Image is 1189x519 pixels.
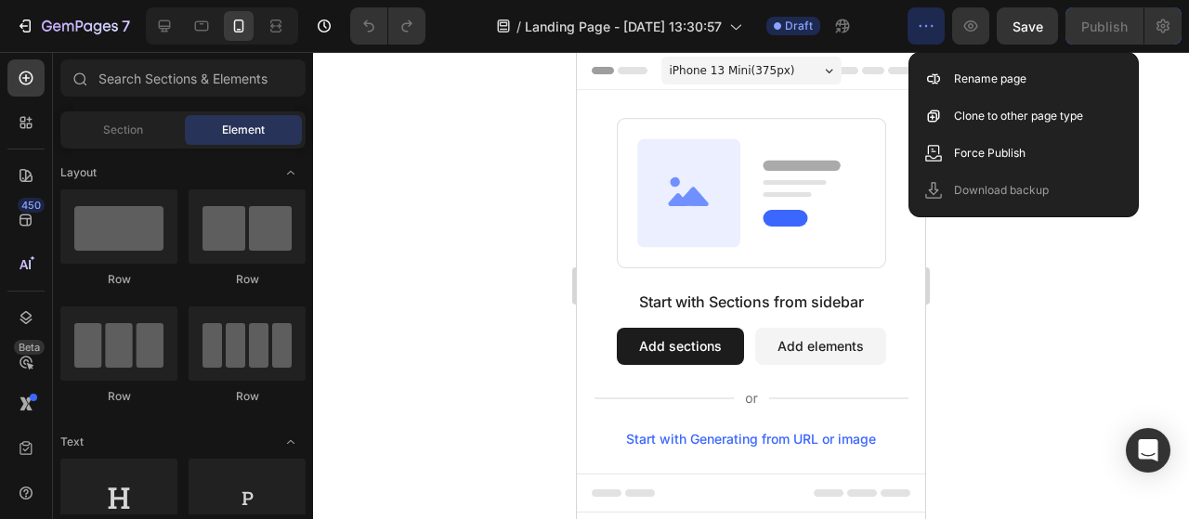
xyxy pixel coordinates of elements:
[954,181,1049,200] p: Download backup
[103,122,143,138] span: Section
[18,198,45,213] div: 450
[350,7,425,45] div: Undo/Redo
[189,388,306,405] div: Row
[954,107,1083,125] p: Clone to other page type
[14,340,45,355] div: Beta
[1013,19,1043,34] span: Save
[60,388,177,405] div: Row
[60,434,84,450] span: Text
[785,18,813,34] span: Draft
[954,70,1026,88] p: Rename page
[525,17,722,36] span: Landing Page - [DATE] 13:30:57
[60,164,97,181] span: Layout
[1081,17,1128,36] div: Publish
[60,271,177,288] div: Row
[122,15,130,37] p: 7
[276,158,306,188] span: Toggle open
[60,59,306,97] input: Search Sections & Elements
[276,427,306,457] span: Toggle open
[7,7,138,45] button: 7
[1065,7,1143,45] button: Publish
[189,271,306,288] div: Row
[1126,428,1170,473] div: Open Intercom Messenger
[222,122,265,138] span: Element
[997,7,1058,45] button: Save
[577,52,925,519] iframe: Design area
[954,144,1026,162] p: Force Publish
[516,17,521,36] span: /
